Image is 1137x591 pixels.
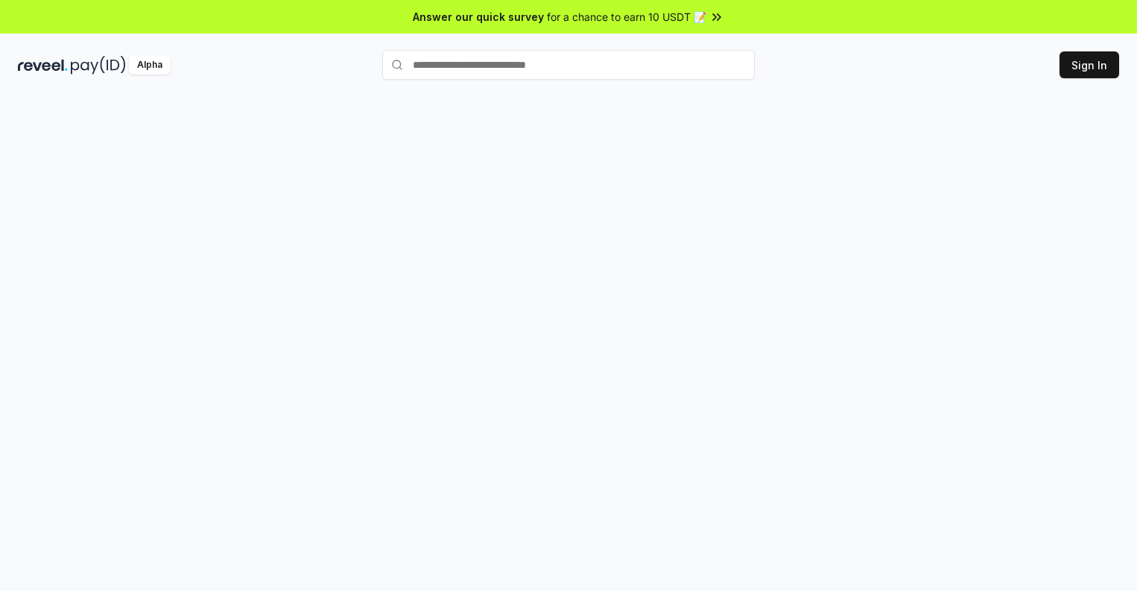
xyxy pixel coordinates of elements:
[18,56,68,75] img: reveel_dark
[413,9,544,25] span: Answer our quick survey
[547,9,706,25] span: for a chance to earn 10 USDT 📝
[71,56,126,75] img: pay_id
[1060,51,1119,78] button: Sign In
[129,56,171,75] div: Alpha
